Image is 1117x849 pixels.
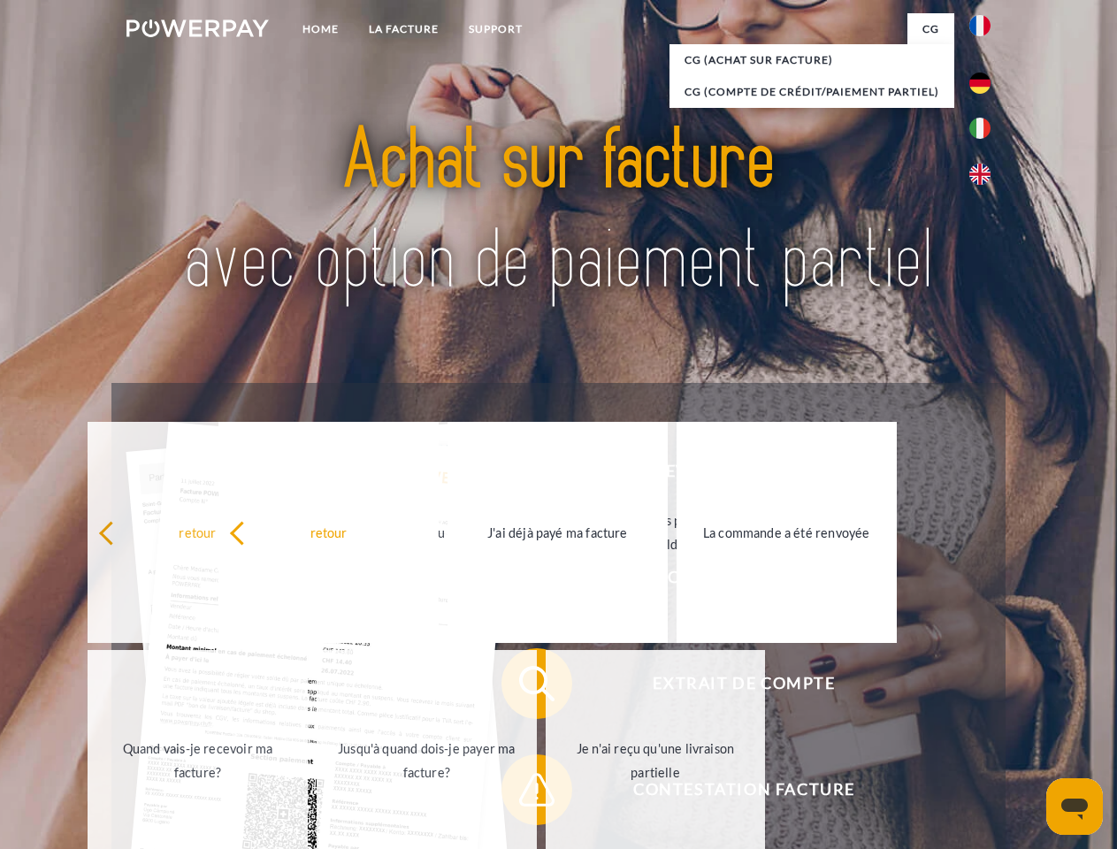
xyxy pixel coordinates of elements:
[969,164,991,185] img: en
[126,19,269,37] img: logo-powerpay-white.svg
[969,118,991,139] img: it
[458,520,657,544] div: J'ai déjà payé ma facture
[969,73,991,94] img: de
[327,737,526,784] div: Jusqu'à quand dois-je payer ma facture?
[169,85,948,339] img: title-powerpay_fr.svg
[354,13,454,45] a: LA FACTURE
[454,13,538,45] a: Support
[669,44,954,76] a: CG (achat sur facture)
[969,15,991,36] img: fr
[287,13,354,45] a: Home
[669,76,954,108] a: CG (Compte de crédit/paiement partiel)
[98,520,297,544] div: retour
[556,737,755,784] div: Je n'ai reçu qu'une livraison partielle
[907,13,954,45] a: CG
[98,737,297,784] div: Quand vais-je recevoir ma facture?
[229,520,428,544] div: retour
[1046,778,1103,835] iframe: Bouton de lancement de la fenêtre de messagerie
[687,520,886,544] div: La commande a été renvoyée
